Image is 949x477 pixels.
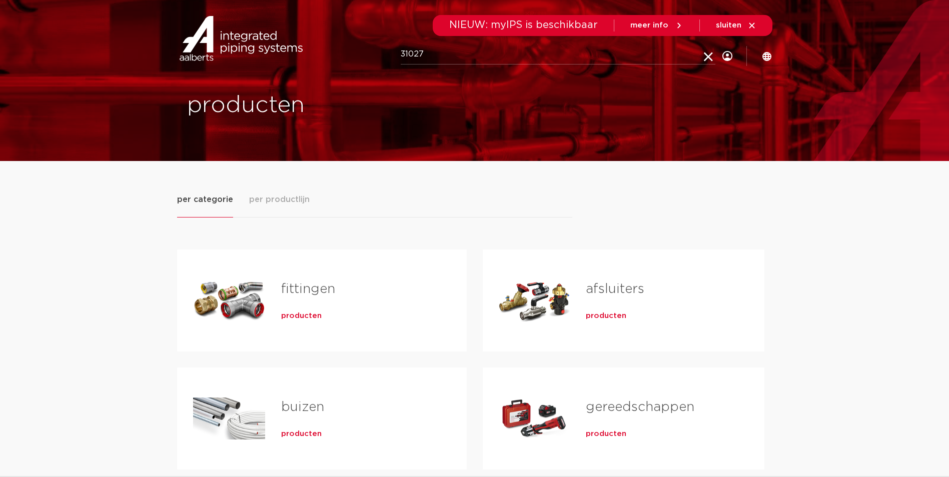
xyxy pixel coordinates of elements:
[630,21,668,29] span: meer info
[716,21,741,29] span: sluiten
[586,429,626,439] a: producten
[401,44,715,64] input: zoeken...
[249,193,310,205] span: per productlijn
[281,400,324,413] a: buizen
[449,20,598,30] span: NIEUW: myIPS is beschikbaar
[177,193,233,205] span: per categorie
[281,429,322,439] a: producten
[281,311,322,321] a: producten
[716,21,756,30] a: sluiten
[187,89,470,121] h1: producten
[586,311,626,321] a: producten
[586,400,694,413] a: gereedschappen
[281,282,335,295] a: fittingen
[586,282,644,295] a: afsluiters
[722,36,732,76] div: my IPS
[630,21,683,30] a: meer info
